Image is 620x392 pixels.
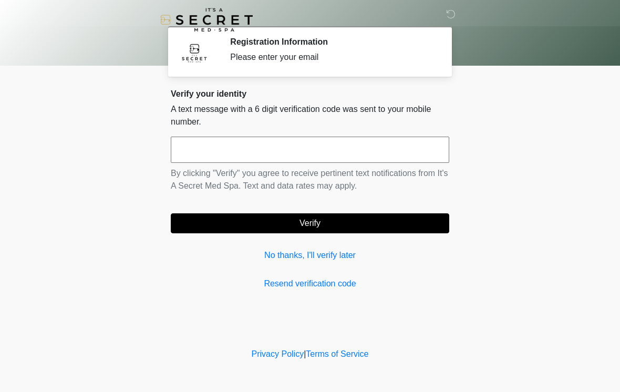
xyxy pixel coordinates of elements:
h2: Verify your identity [171,89,449,99]
img: Agent Avatar [179,37,210,68]
img: It's A Secret Med Spa Logo [160,8,253,32]
a: Terms of Service [306,349,368,358]
div: Please enter your email [230,51,433,64]
h2: Registration Information [230,37,433,47]
a: | [304,349,306,358]
a: No thanks, I'll verify later [171,249,449,262]
a: Resend verification code [171,277,449,290]
p: A text message with a 6 digit verification code was sent to your mobile number. [171,103,449,128]
a: Privacy Policy [252,349,304,358]
button: Verify [171,213,449,233]
p: By clicking "Verify" you agree to receive pertinent text notifications from It's A Secret Med Spa... [171,167,449,192]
